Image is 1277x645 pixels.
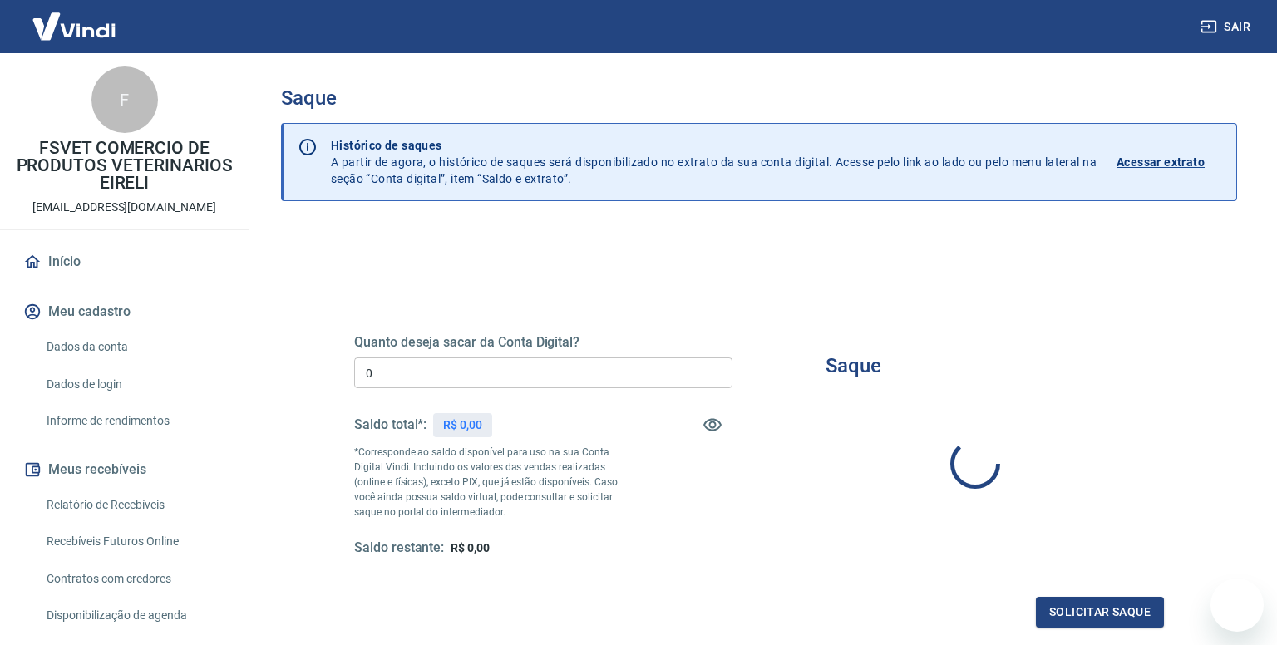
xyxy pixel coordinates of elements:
span: R$ 0,00 [451,541,490,554]
p: A partir de agora, o histórico de saques será disponibilizado no extrato da sua conta digital. Ac... [331,137,1097,187]
p: FSVET COMERCIO DE PRODUTOS VETERINARIOS EIRELI [13,140,235,192]
p: *Corresponde ao saldo disponível para uso na sua Conta Digital Vindi. Incluindo os valores das ve... [354,445,638,519]
h3: Saque [826,354,881,377]
img: Vindi [20,1,128,52]
iframe: Botão para abrir a janela de mensagens [1210,579,1264,632]
h3: Saque [281,86,1237,110]
a: Disponibilização de agenda [40,598,229,633]
button: Meus recebíveis [20,451,229,488]
h5: Saldo restante: [354,539,444,557]
a: Recebíveis Futuros Online [40,524,229,559]
a: Acessar extrato [1117,137,1223,187]
p: Acessar extrato [1117,154,1205,170]
h5: Quanto deseja sacar da Conta Digital? [354,334,732,351]
p: R$ 0,00 [443,416,482,434]
button: Solicitar saque [1036,597,1164,628]
a: Informe de rendimentos [40,404,229,438]
button: Meu cadastro [20,293,229,330]
div: F [91,66,158,133]
a: Início [20,244,229,280]
a: Dados de login [40,367,229,401]
p: Histórico de saques [331,137,1097,154]
a: Contratos com credores [40,562,229,596]
p: [EMAIL_ADDRESS][DOMAIN_NAME] [32,199,216,216]
h5: Saldo total*: [354,416,426,433]
a: Relatório de Recebíveis [40,488,229,522]
a: Dados da conta [40,330,229,364]
button: Sair [1197,12,1257,42]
